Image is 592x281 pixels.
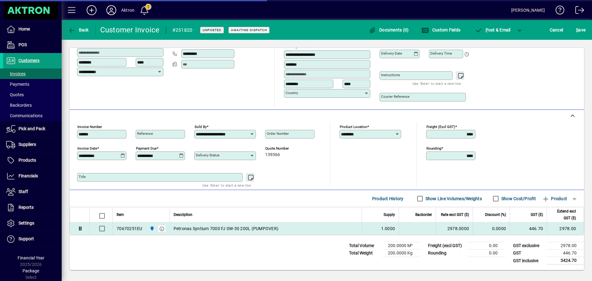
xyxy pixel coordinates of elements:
label: Show Cost/Profit [500,196,536,202]
td: GST inclusive [510,257,547,265]
td: 0.00 [468,242,505,250]
mat-label: Product location [340,125,367,129]
button: Product History [370,193,406,204]
span: GST ($) [531,211,543,218]
td: Rounding [425,250,468,257]
a: Payments [3,79,62,89]
label: Show Line Volumes/Weights [424,196,482,202]
a: Logout [571,1,584,21]
div: #251820 [172,25,193,35]
mat-label: Delivery status [196,153,220,157]
button: Choose address [362,40,372,50]
span: Product [542,194,567,204]
mat-label: Delivery time [430,51,452,56]
span: 1.0000 [381,225,395,232]
td: 0.00 [468,250,505,257]
mat-label: Sold by [195,125,207,129]
td: 2978.00 [547,242,584,250]
a: Backorders [3,100,62,110]
td: Total Weight [346,250,383,257]
button: Cancel [548,24,565,35]
a: Invoices [3,68,62,79]
a: Staff [3,184,62,200]
button: Save [574,24,587,35]
td: 2978.00 [547,222,584,235]
span: Financials [18,173,38,178]
span: Petronas Syntium 7000 FJ 0W-30 200L (PUMPOVER) [174,225,279,232]
mat-label: Freight (excl GST) [426,125,455,129]
span: Custom Fields [421,27,460,32]
a: Knowledge Base [551,1,565,21]
button: Back [67,24,90,35]
span: S [576,27,578,32]
span: Package [23,268,39,273]
td: 446.70 [510,222,547,235]
a: Communications [3,110,62,121]
td: 3424.70 [547,257,584,265]
span: Supply [384,211,395,218]
mat-label: Reference [137,131,153,136]
span: ave [576,25,586,35]
a: POS [3,37,62,53]
div: 2978.0000 [440,225,469,232]
button: Post & Email [472,24,514,35]
mat-label: Invoice number [77,125,102,129]
span: P [486,27,488,32]
a: View on map [352,39,362,49]
span: Products [18,158,36,163]
mat-label: Rounding [426,146,441,151]
div: [PERSON_NAME] [511,5,545,15]
a: Support [3,231,62,247]
span: Cancel [550,25,563,35]
span: Product History [372,194,404,204]
td: Freight (excl GST) [425,242,468,250]
span: Rate excl GST ($) [441,211,469,218]
span: Customers [18,58,39,63]
span: Discount (%) [485,211,506,218]
span: Home [18,27,30,31]
mat-label: Instructions [381,73,400,77]
td: GST [510,250,547,257]
button: Add [82,5,101,16]
mat-label: Country [286,91,298,95]
span: Quotes [6,92,24,97]
span: Documents (0) [369,27,409,32]
span: 139366 [265,152,280,157]
mat-hint: Use 'Enter' to start a new line [413,80,461,87]
mat-label: Courier Reference [381,94,409,99]
mat-label: Payment due [136,146,157,151]
span: Awaiting Dispatch [231,28,267,32]
span: Backorder [415,211,432,218]
a: Settings [3,216,62,231]
span: Communications [6,113,43,118]
mat-label: Delivery date [381,51,402,56]
mat-label: Invoice date [77,146,97,151]
span: Description [174,211,192,218]
span: Item [117,211,124,218]
span: POS [18,42,27,47]
span: Suppliers [18,142,36,147]
span: Settings [18,221,34,225]
td: 200.0000 Kg [383,250,420,257]
a: Suppliers [3,137,62,152]
span: Invoices [6,71,26,76]
div: Customer Invoice [100,25,160,35]
span: Extend excl GST ($) [551,208,576,221]
td: 446.70 [547,250,584,257]
button: Custom Fields [420,24,462,35]
td: 200.0000 M³ [383,242,420,250]
a: Products [3,153,62,168]
span: Unposted [203,28,221,32]
span: Financial Year [18,255,44,260]
mat-hint: Use 'Enter' to start a new line [203,182,251,189]
a: Pick and Pack [3,121,62,137]
span: ost & Email [475,27,511,32]
span: Support [18,236,34,241]
a: Quotes [3,89,62,100]
span: Quote number [265,147,302,151]
span: Reports [18,205,34,210]
a: Home [3,22,62,37]
div: 70670251EU [117,225,142,232]
app-page-header-button: Back [62,24,96,35]
span: HAMILTON [148,225,155,232]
